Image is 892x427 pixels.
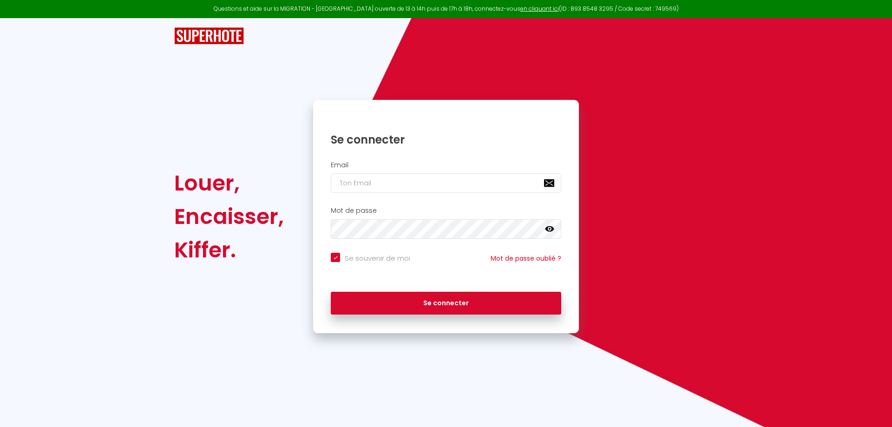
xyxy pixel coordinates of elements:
img: SuperHote logo [174,27,244,45]
h2: Email [331,161,561,169]
input: Ton Email [331,173,561,193]
h1: Se connecter [331,132,561,147]
a: en cliquant ici [520,5,559,13]
div: Kiffer. [174,233,284,267]
button: Se connecter [331,292,561,315]
h2: Mot de passe [331,207,561,215]
div: Louer, [174,166,284,200]
a: Mot de passe oublié ? [491,254,561,263]
div: Encaisser, [174,200,284,233]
